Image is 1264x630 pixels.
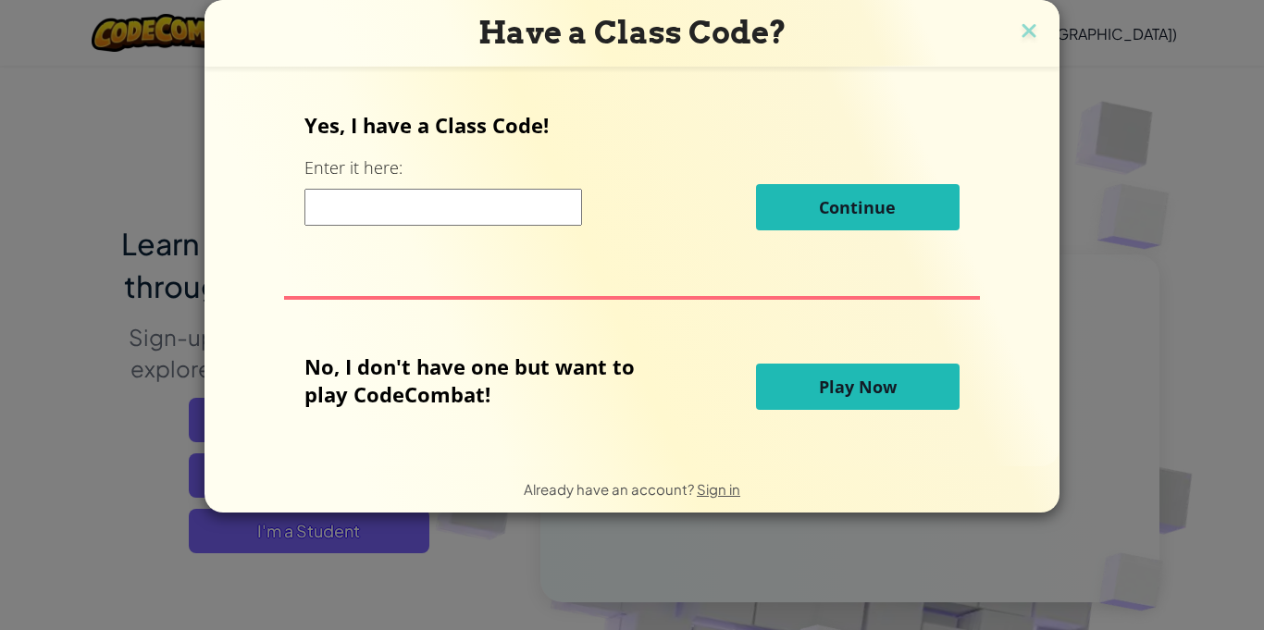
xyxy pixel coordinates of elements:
[304,352,663,408] p: No, I don't have one but want to play CodeCombat!
[304,156,403,179] label: Enter it here:
[756,184,960,230] button: Continue
[524,480,697,498] span: Already have an account?
[697,480,740,498] a: Sign in
[1017,19,1041,46] img: close icon
[819,376,897,398] span: Play Now
[478,14,787,51] span: Have a Class Code?
[756,364,960,410] button: Play Now
[819,196,896,218] span: Continue
[304,111,959,139] p: Yes, I have a Class Code!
